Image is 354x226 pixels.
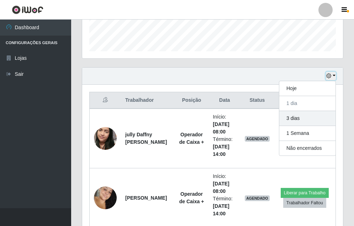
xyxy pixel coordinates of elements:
[283,198,326,208] button: Trabalhador Faltou
[208,92,241,109] th: Data
[213,136,236,158] li: Término:
[279,126,335,141] button: 1 Semana
[12,5,43,14] img: CoreUI Logo
[241,92,274,109] th: Status
[213,173,236,195] li: Início:
[279,111,335,126] button: 3 dias
[125,132,167,145] strong: jully Daffny [PERSON_NAME]
[121,92,175,109] th: Trabalhador
[125,195,167,201] strong: [PERSON_NAME]
[213,121,229,135] time: [DATE] 08:00
[94,180,117,215] img: 1750087788307.jpeg
[279,96,335,111] button: 1 dia
[213,203,229,216] time: [DATE] 14:00
[213,113,236,136] li: Início:
[94,118,117,159] img: 1696275529779.jpeg
[274,92,336,109] th: Opções
[213,144,229,157] time: [DATE] 14:00
[245,136,270,142] span: AGENDADO
[279,141,335,156] button: Não encerrados
[279,81,335,96] button: Hoje
[281,188,329,198] button: Liberar para Trabalho
[179,132,204,145] strong: Operador de Caixa +
[213,195,236,217] li: Término:
[213,181,229,194] time: [DATE] 08:00
[179,191,204,204] strong: Operador de Caixa +
[245,195,270,201] span: AGENDADO
[175,92,209,109] th: Posição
